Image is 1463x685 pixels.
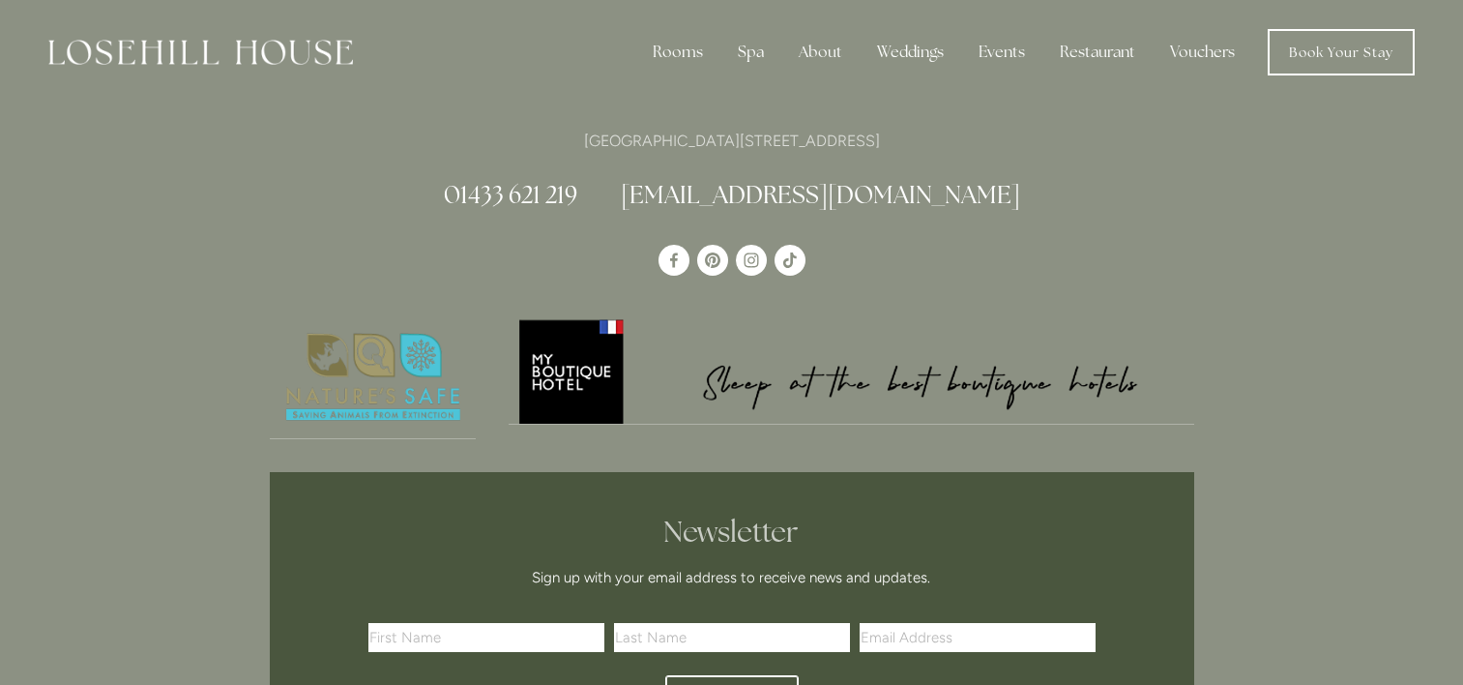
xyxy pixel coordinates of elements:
[509,316,1194,425] a: My Boutique Hotel - Logo
[270,316,477,438] img: Nature's Safe - Logo
[697,245,728,276] a: Pinterest
[658,245,689,276] a: Losehill House Hotel & Spa
[1268,29,1415,75] a: Book Your Stay
[270,128,1194,154] p: [GEOGRAPHIC_DATA][STREET_ADDRESS]
[1044,33,1151,72] div: Restaurant
[722,33,779,72] div: Spa
[368,623,604,652] input: First Name
[860,623,1096,652] input: Email Address
[375,566,1089,589] p: Sign up with your email address to receive news and updates.
[736,245,767,276] a: Instagram
[614,623,850,652] input: Last Name
[375,515,1089,550] h2: Newsletter
[48,40,353,65] img: Losehill House
[775,245,805,276] a: TikTok
[637,33,718,72] div: Rooms
[1155,33,1250,72] a: Vouchers
[783,33,858,72] div: About
[862,33,959,72] div: Weddings
[444,179,577,210] a: 01433 621 219
[270,316,477,439] a: Nature's Safe - Logo
[963,33,1040,72] div: Events
[509,316,1194,424] img: My Boutique Hotel - Logo
[621,179,1020,210] a: [EMAIL_ADDRESS][DOMAIN_NAME]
